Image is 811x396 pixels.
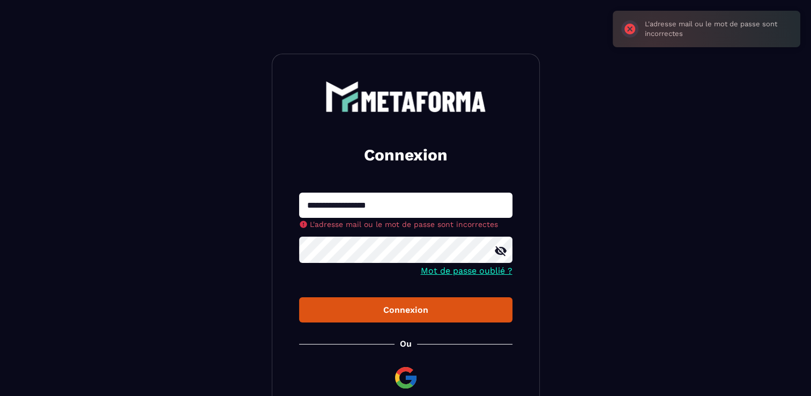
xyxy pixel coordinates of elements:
[400,339,412,349] p: Ou
[421,266,512,276] a: Mot de passe oublié ?
[325,81,486,112] img: logo
[393,365,419,391] img: google
[308,305,504,315] div: Connexion
[312,144,500,166] h2: Connexion
[299,297,512,322] button: Connexion
[299,81,512,112] a: logo
[310,220,498,229] span: L'adresse mail ou le mot de passe sont incorrectes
